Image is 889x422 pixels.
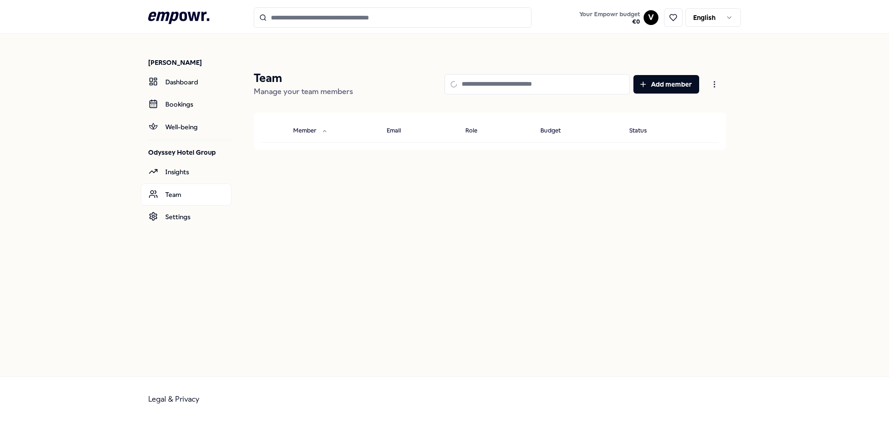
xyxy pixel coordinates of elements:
a: Your Empowr budget€0 [576,8,644,27]
span: Manage your team members [254,87,353,96]
a: Bookings [141,93,232,115]
span: € 0 [579,18,640,25]
button: Your Empowr budget€0 [577,9,642,27]
button: Status [622,122,665,140]
button: Member [286,122,335,140]
p: Odyssey Hotel Group [148,148,232,157]
input: Search for products, categories or subcategories [254,7,532,28]
a: Dashboard [141,71,232,93]
p: Team [254,71,353,86]
button: Open menu [703,75,726,94]
button: V [644,10,658,25]
button: Add member [633,75,699,94]
a: Well-being [141,116,232,138]
button: Budget [533,122,579,140]
a: Insights [141,161,232,183]
a: Settings [141,206,232,228]
a: Legal & Privacy [148,395,200,403]
button: Email [379,122,419,140]
a: Team [141,183,232,206]
button: Role [458,122,496,140]
p: [PERSON_NAME] [148,58,232,67]
span: Your Empowr budget [579,11,640,18]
